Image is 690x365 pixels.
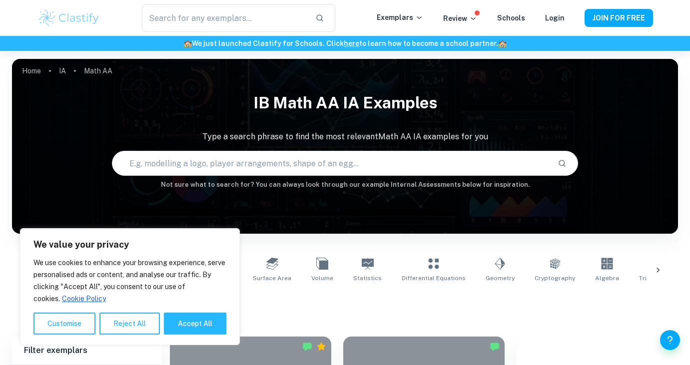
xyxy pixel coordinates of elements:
h6: Not sure what to search for? You can always look through our example Internal Assessments below f... [12,180,678,190]
button: Customise [33,313,95,335]
div: Premium [316,342,326,352]
a: here [344,39,359,47]
a: Cookie Policy [61,294,106,303]
p: Math AA [84,65,112,76]
span: 🏫 [498,39,507,47]
h1: All Math AA IA Examples [45,295,645,313]
img: Marked [302,342,312,352]
a: Login [545,14,565,22]
span: Surface Area [253,274,291,283]
button: Reject All [99,313,160,335]
span: Trigonometry [639,274,679,283]
span: Algebra [595,274,619,283]
button: Help and Feedback [660,330,680,350]
p: We use cookies to enhance your browsing experience, serve personalised ads or content, and analys... [33,257,226,305]
h6: We just launched Clastify for Schools. Click to learn how to become a school partner. [2,38,688,49]
h1: IB Math AA IA examples [12,87,678,119]
img: Clastify logo [37,8,101,28]
span: Statistics [353,274,382,283]
a: Home [22,64,41,78]
p: We value your privacy [33,239,226,251]
span: Cryptography [535,274,575,283]
a: IA [59,64,66,78]
button: Accept All [164,313,226,335]
p: Exemplars [377,12,423,23]
p: Review [443,13,477,24]
img: Marked [490,342,500,352]
p: Type a search phrase to find the most relevant Math AA IA examples for you [12,131,678,143]
input: Search for any exemplars... [142,4,307,32]
span: Differential Equations [402,274,466,283]
input: E.g. modelling a logo, player arrangements, shape of an egg... [112,149,550,177]
span: 🏫 [183,39,192,47]
h6: Filter exemplars [12,337,162,365]
button: Search [554,155,571,172]
a: Schools [497,14,525,22]
span: Volume [311,274,333,283]
button: JOIN FOR FREE [585,9,653,27]
span: Geometry [486,274,515,283]
div: We value your privacy [20,228,240,345]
